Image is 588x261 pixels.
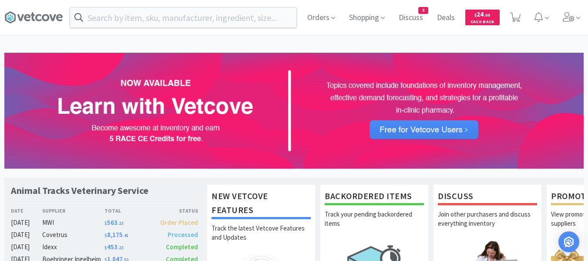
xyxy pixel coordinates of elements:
[11,217,42,228] div: [DATE]
[151,207,198,215] div: Status
[11,207,42,215] div: Date
[438,210,537,240] p: Join other purchasers and discuss everything inventory
[11,242,42,252] div: [DATE]
[42,230,104,240] div: Covetrus
[11,184,148,197] h1: Animal Tracks Veterinary Service
[212,189,311,219] h1: New Vetcove Features
[438,189,537,205] h1: Discuss
[419,7,428,14] span: 8
[104,220,107,226] span: $
[104,218,123,227] span: 563
[104,233,107,238] span: $
[11,230,42,240] div: [DATE]
[433,14,458,22] a: Deals
[212,224,311,254] p: Track the latest Vetcove Features and Updates
[118,220,123,226] span: . 23
[104,245,107,251] span: $
[470,20,494,25] span: Cash Back
[104,207,151,215] div: Total
[11,242,198,252] a: [DATE]Idexx$453.23Completed
[42,242,104,252] div: Idexx
[104,243,123,251] span: 453
[123,233,128,238] span: . 41
[474,12,477,18] span: $
[474,10,490,18] span: 24
[558,231,579,252] div: Open Intercom Messenger
[395,14,427,22] a: Discuss8
[104,230,128,239] span: 8,175
[166,243,198,251] span: Completed
[484,12,490,18] span: . 00
[325,189,424,205] h1: Backordered Items
[465,6,500,29] a: $24.00Cash Back
[42,217,104,228] div: MWI
[42,207,104,215] div: Supplier
[160,218,198,227] span: Order Placed
[325,210,424,240] p: Track your pending backordered items
[4,53,584,169] img: 72e902af0f5a4fbaa8a378133742b35d.png
[118,245,123,251] span: . 23
[11,217,198,228] a: [DATE]MWI$563.23Order Placed
[168,230,198,239] span: Processed
[70,7,296,27] input: Search by item, sku, manufacturer, ingredient, size...
[11,230,198,240] a: [DATE]Covetrus$8,175.41Processed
